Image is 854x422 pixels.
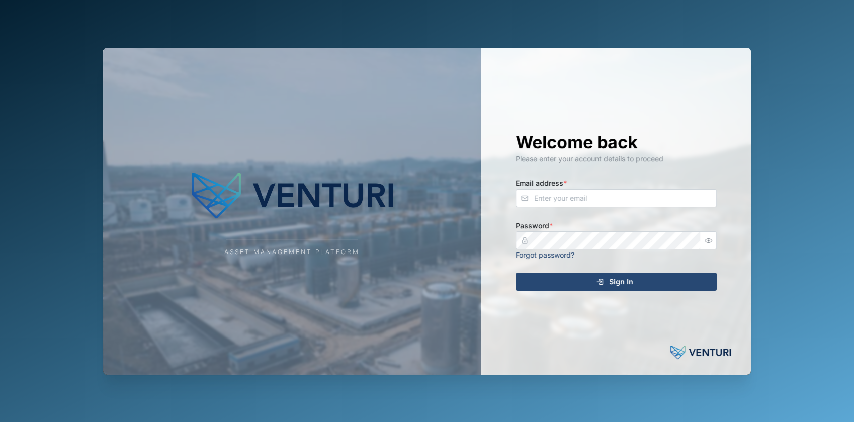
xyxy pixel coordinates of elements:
div: Asset Management Platform [224,247,360,257]
div: Please enter your account details to proceed [516,153,717,164]
label: Password [516,220,553,231]
span: Sign In [609,273,633,290]
h1: Welcome back [516,131,717,153]
button: Sign In [516,273,717,291]
img: Powered by: Venturi [670,343,731,363]
input: Enter your email [516,189,717,207]
a: Forgot password? [516,250,574,259]
label: Email address [516,178,567,189]
img: Company Logo [192,165,393,226]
